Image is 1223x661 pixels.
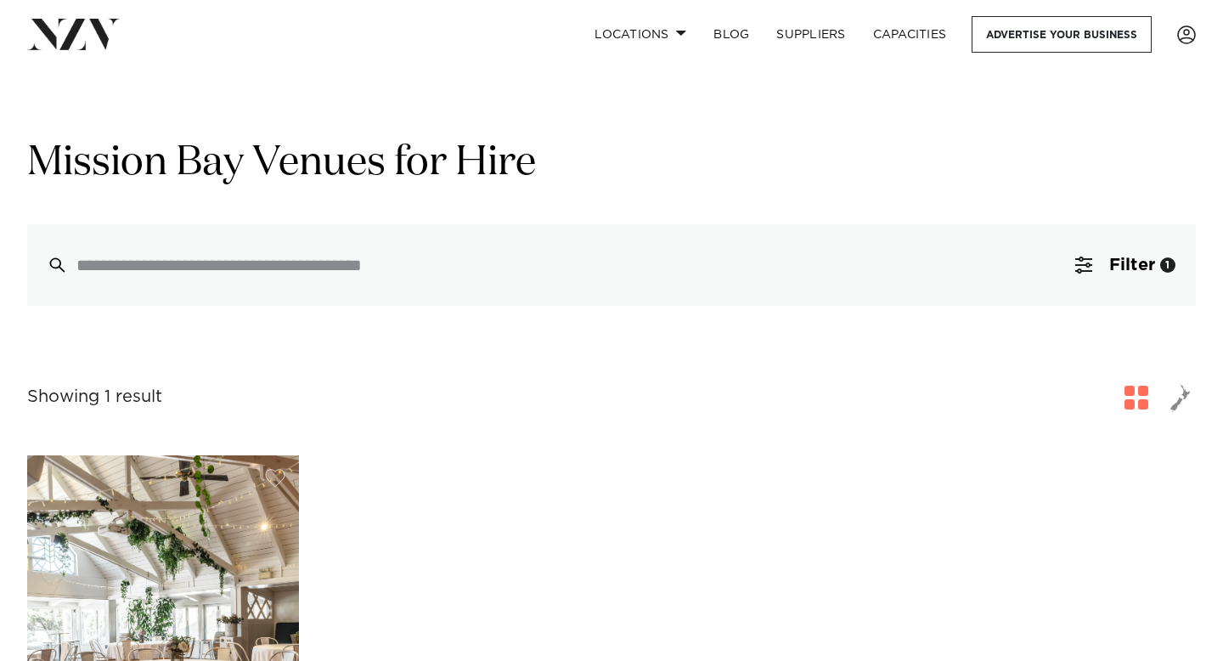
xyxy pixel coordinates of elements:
[972,16,1152,53] a: Advertise your business
[1160,257,1175,273] div: 1
[27,384,162,410] div: Showing 1 result
[581,16,700,53] a: Locations
[763,16,859,53] a: SUPPLIERS
[700,16,763,53] a: BLOG
[1055,224,1196,306] button: Filter1
[27,19,120,49] img: nzv-logo.png
[1109,257,1155,274] span: Filter
[27,137,1196,190] h1: Mission Bay Venues for Hire
[859,16,961,53] a: Capacities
